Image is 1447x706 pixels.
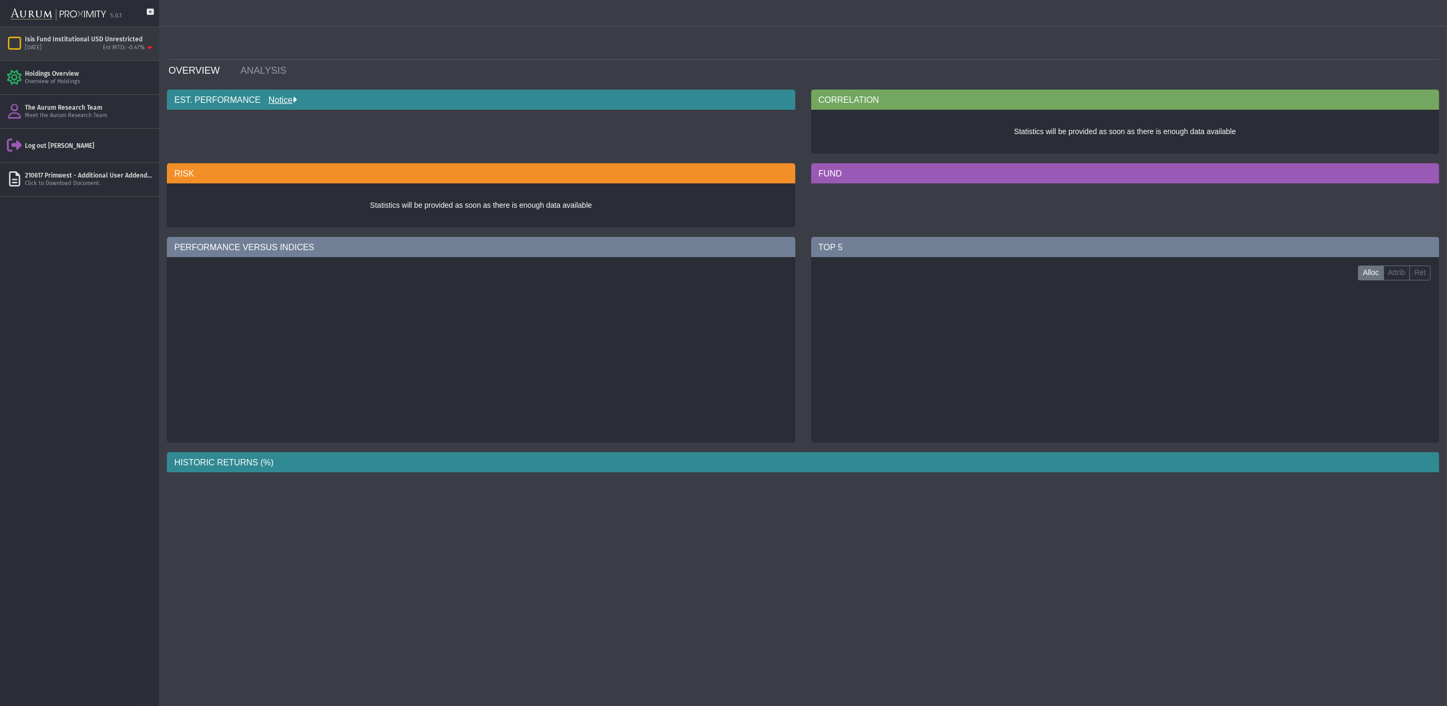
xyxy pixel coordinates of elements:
span: Statistics will be provided as soon as there is enough data available [370,201,592,209]
img: Aurum-Proximity%20white.svg [11,3,106,27]
a: Notice [261,95,292,104]
div: Click to Download Document. [25,180,155,188]
a: OVERVIEW [161,60,233,81]
div: Isis Fund Institutional USD Unrestricted [25,35,155,43]
div: The Aurum Research Team [25,103,155,112]
div: RISK [167,163,795,183]
div: Log out [PERSON_NAME] [25,142,155,150]
span: Statistics will be provided as soon as there is enough data available [1014,127,1236,136]
label: Ret [1409,266,1431,280]
div: HISTORIC RETURNS (%) [167,452,1439,472]
label: Attrib [1383,266,1410,280]
div: FUND [811,163,1440,183]
div: 210617 Primwest - Additional User Addendum - [PERSON_NAME].pdf [25,171,155,180]
div: Est MTD: -0.47% [103,44,145,52]
div: Holdings Overview [25,69,155,78]
a: ANALYSIS [233,60,299,81]
div: TOP 5 [811,237,1440,257]
div: Notice [261,94,297,106]
div: EST. PERFORMANCE [167,90,795,110]
div: Overview of Holdings [25,78,155,86]
div: CORRELATION [811,90,1440,110]
div: Meet the Aurum Research Team [25,112,155,120]
label: Alloc [1358,266,1383,280]
div: PERFORMANCE VERSUS INDICES [167,237,795,257]
div: 5.0.1 [110,12,122,20]
div: [DATE] [25,44,42,52]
